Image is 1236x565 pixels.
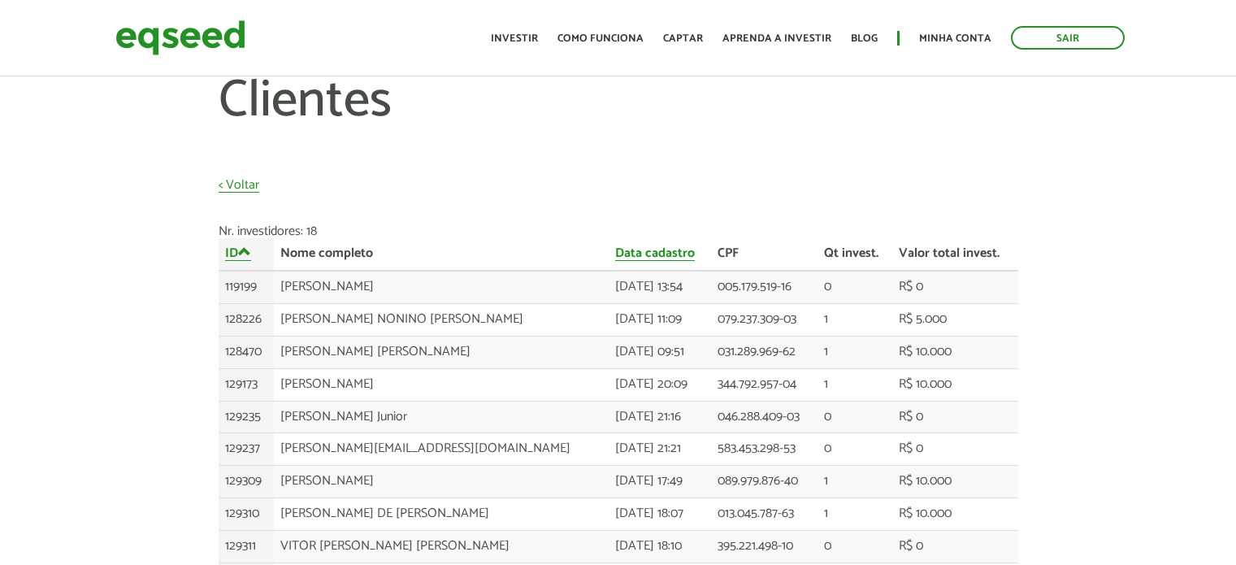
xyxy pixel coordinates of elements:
td: [DATE] 11:09 [609,304,711,337]
td: 344.792.957-04 [711,368,817,401]
td: [PERSON_NAME] [274,271,609,303]
td: 395.221.498-10 [711,530,817,563]
td: 129309 [219,466,275,498]
td: R$ 10.000 [892,498,1018,531]
a: ID [225,245,251,261]
td: [PERSON_NAME] Junior [274,401,609,433]
a: Minha conta [919,33,991,44]
td: R$ 0 [892,530,1018,563]
div: Nr. investidores: 18 [219,225,1018,238]
td: R$ 0 [892,433,1018,466]
td: [PERSON_NAME] NONINO [PERSON_NAME] [274,304,609,337]
td: 0 [817,271,892,303]
td: 129310 [219,498,275,531]
td: [PERSON_NAME][EMAIL_ADDRESS][DOMAIN_NAME] [274,433,609,466]
td: 079.237.309-03 [711,304,817,337]
td: [PERSON_NAME] [274,368,609,401]
td: R$ 10.000 [892,368,1018,401]
td: 013.045.787-63 [711,498,817,531]
td: R$ 0 [892,401,1018,433]
td: 005.179.519-16 [711,271,817,303]
td: [PERSON_NAME] DE [PERSON_NAME] [274,498,609,531]
td: R$ 0 [892,271,1018,303]
td: 031.289.969-62 [711,336,817,368]
td: [DATE] 21:16 [609,401,711,433]
th: CPF [711,238,817,271]
a: Sair [1011,26,1125,50]
a: Data cadastro [615,247,695,261]
td: [DATE] 18:10 [609,530,711,563]
th: Qt invest. [817,238,892,271]
a: Aprenda a investir [722,33,831,44]
td: 1 [817,336,892,368]
td: 089.979.876-40 [711,466,817,498]
td: 128226 [219,304,275,337]
td: 046.288.409-03 [711,401,817,433]
td: 128470 [219,336,275,368]
td: 0 [817,401,892,433]
td: [PERSON_NAME] [PERSON_NAME] [274,336,609,368]
td: [DATE] 18:07 [609,498,711,531]
td: [DATE] 20:09 [609,368,711,401]
td: [DATE] 13:54 [609,271,711,303]
td: [DATE] 09:51 [609,336,711,368]
td: 119199 [219,271,275,303]
td: VITOR [PERSON_NAME] [PERSON_NAME] [274,530,609,563]
td: [DATE] 17:49 [609,466,711,498]
td: R$ 5.000 [892,304,1018,337]
a: Investir [491,33,538,44]
td: 129311 [219,530,275,563]
td: 583.453.298-53 [711,433,817,466]
th: Nome completo [274,238,609,271]
a: Blog [851,33,878,44]
a: Como funciona [557,33,644,44]
h1: Clientes [219,73,1018,179]
td: [DATE] 21:21 [609,433,711,466]
a: < Voltar [219,179,259,193]
td: 129173 [219,368,275,401]
td: 129237 [219,433,275,466]
td: [PERSON_NAME] [274,466,609,498]
td: R$ 10.000 [892,336,1018,368]
td: 1 [817,498,892,531]
td: 0 [817,433,892,466]
img: EqSeed [115,16,245,59]
td: 1 [817,304,892,337]
td: 0 [817,530,892,563]
td: 1 [817,466,892,498]
td: R$ 10.000 [892,466,1018,498]
th: Valor total invest. [892,238,1018,271]
a: Captar [663,33,703,44]
td: 1 [817,368,892,401]
td: 129235 [219,401,275,433]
